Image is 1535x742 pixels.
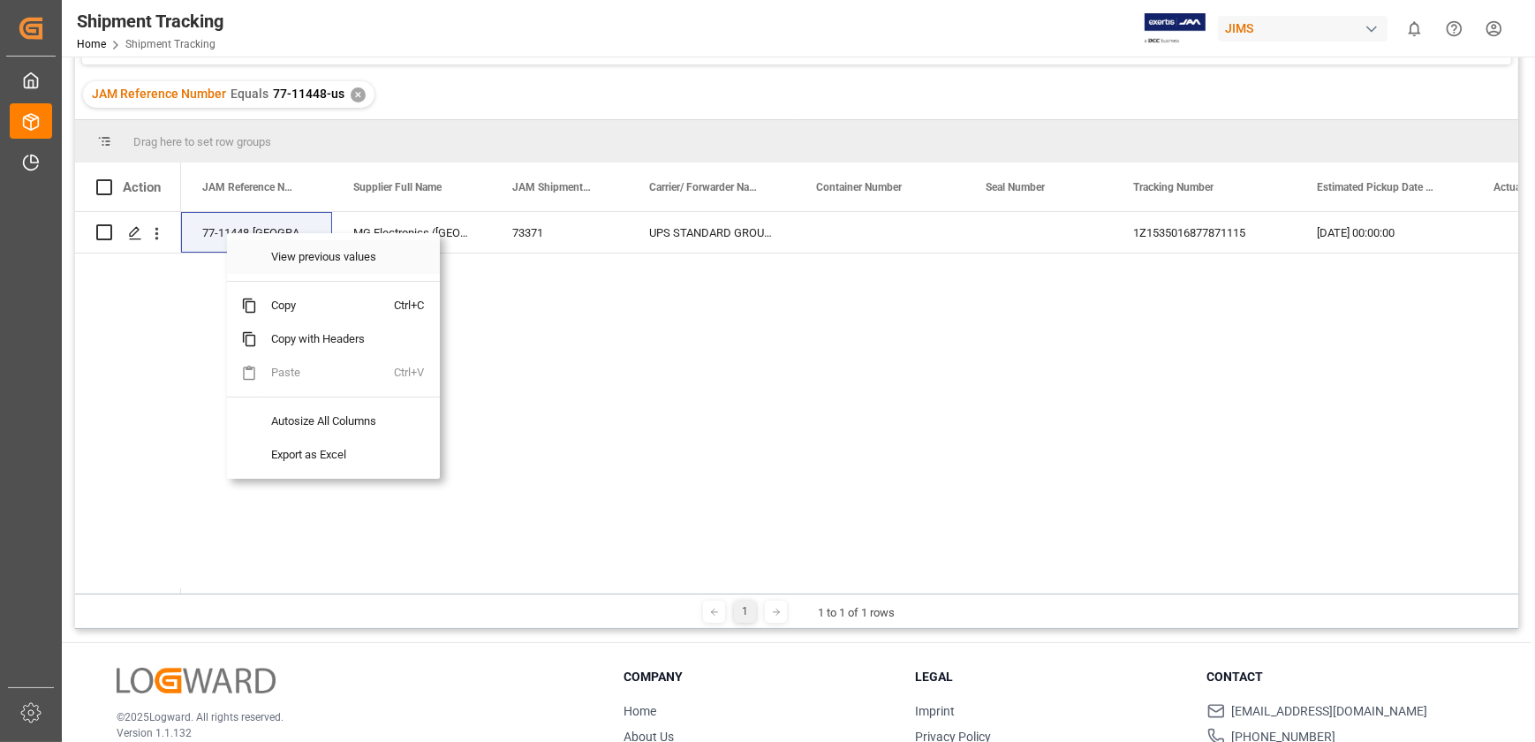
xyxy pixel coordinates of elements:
span: Ctrl+V [395,356,433,390]
a: Home [624,704,656,718]
span: Estimated Pickup Date (Origin) [1317,181,1435,193]
div: [DATE] 00:00:00 [1296,212,1472,253]
button: Help Center [1434,9,1474,49]
span: JAM Reference Number [92,87,226,101]
span: View previous values [257,240,395,274]
div: 1 to 1 of 1 rows [818,604,895,622]
span: Copy [257,289,395,322]
span: Copy with Headers [257,322,395,356]
div: JIMS [1218,16,1388,42]
span: JAM Reference Number [202,181,295,193]
h3: Company [624,668,893,686]
span: Seal Number [986,181,1045,193]
div: ✕ [351,87,366,102]
span: JAM Shipment Number [512,181,591,193]
span: Equals [231,87,268,101]
h3: Legal [915,668,1184,686]
div: 77-11448-[GEOGRAPHIC_DATA] [181,212,332,253]
p: Version 1.1.132 [117,725,579,741]
span: Container Number [816,181,902,193]
span: [EMAIL_ADDRESS][DOMAIN_NAME] [1232,702,1428,721]
span: Drag here to set row groups [133,135,271,148]
span: Supplier Full Name [353,181,442,193]
a: Imprint [915,704,955,718]
div: Shipment Tracking [77,8,223,34]
p: © 2025 Logward. All rights reserved. [117,709,579,725]
span: Paste [257,356,395,390]
div: UPS STANDARD GROUND [628,212,795,253]
div: 1Z1535016877871115 [1112,212,1296,253]
button: JIMS [1218,11,1395,45]
span: Tracking Number [1133,181,1214,193]
div: MG Electronics ([GEOGRAPHIC_DATA]) [332,212,491,253]
img: Logward Logo [117,668,276,693]
span: Export as Excel [257,438,395,472]
span: Ctrl+C [395,289,433,322]
div: Action [123,179,161,195]
h3: Contact [1207,668,1477,686]
span: 77-11448-us [273,87,344,101]
button: show 0 new notifications [1395,9,1434,49]
span: Carrier/ Forwarder Name [649,181,758,193]
div: 73371 [491,212,628,253]
div: 1 [734,601,756,623]
span: Autosize All Columns [257,405,395,438]
div: Press SPACE to select this row. [75,212,181,254]
a: Home [77,38,106,50]
img: Exertis%20JAM%20-%20Email%20Logo.jpg_1722504956.jpg [1145,13,1206,44]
